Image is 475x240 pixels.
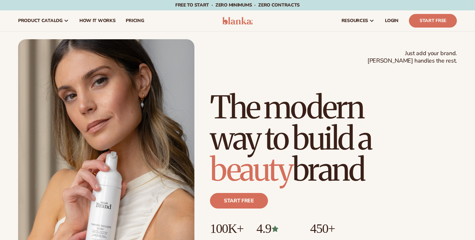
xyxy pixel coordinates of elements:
[210,150,292,189] span: beauty
[210,222,243,236] p: 100K+
[126,18,144,23] span: pricing
[385,18,399,23] span: LOGIN
[336,10,380,31] a: resources
[409,14,457,28] a: Start Free
[18,18,63,23] span: product catalog
[367,50,457,65] span: Just add your brand. [PERSON_NAME] handles the rest.
[256,222,297,236] p: 4.9
[175,2,300,8] span: Free to start · ZERO minimums · ZERO contracts
[79,18,116,23] span: How It Works
[222,17,253,25] img: logo
[342,18,368,23] span: resources
[13,10,74,31] a: product catalog
[74,10,121,31] a: How It Works
[310,222,359,236] p: 450+
[121,10,149,31] a: pricing
[210,193,268,209] a: Start free
[210,92,457,185] h1: The modern way to build a brand
[380,10,404,31] a: LOGIN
